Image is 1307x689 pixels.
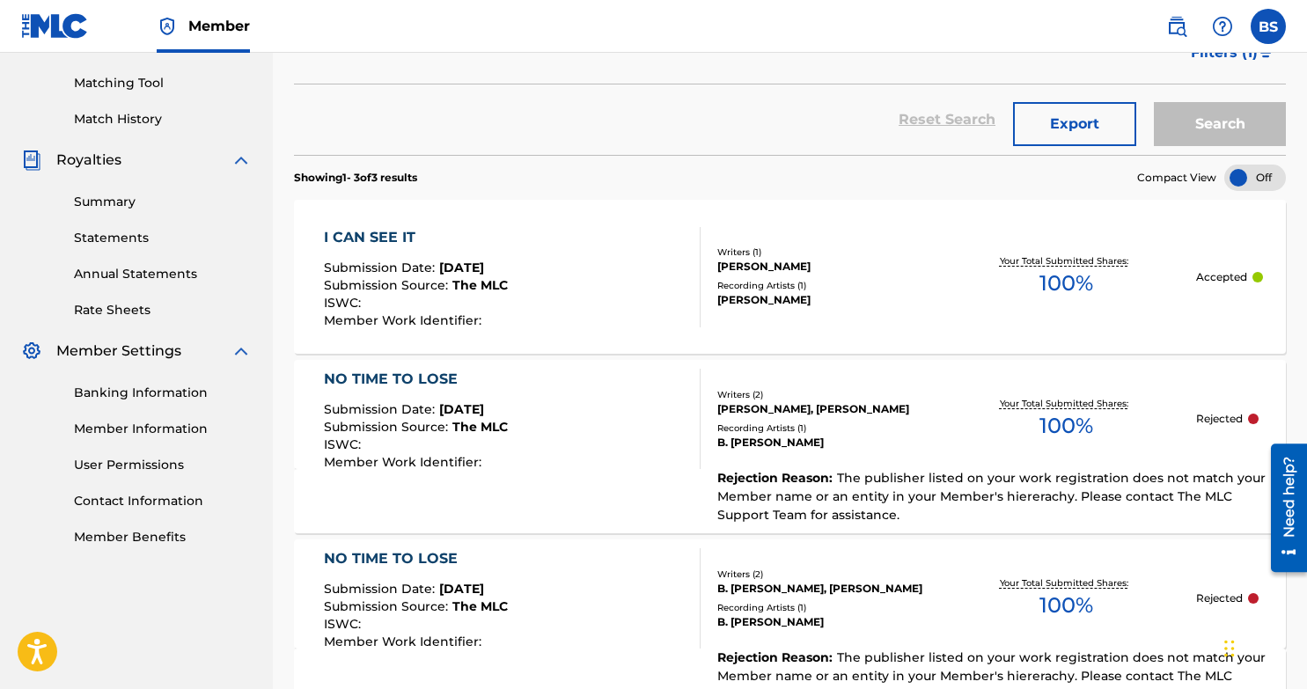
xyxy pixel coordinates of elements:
[324,548,508,569] div: NO TIME TO LOSE
[21,341,42,362] img: Member Settings
[324,260,439,275] span: Submission Date :
[452,277,508,293] span: The MLC
[717,568,936,581] div: Writers ( 2 )
[324,581,439,597] span: Submission Date :
[324,369,508,390] div: NO TIME TO LOSE
[1000,397,1133,410] p: Your Total Submitted Shares:
[74,301,252,319] a: Rate Sheets
[157,16,178,37] img: Top Rightsholder
[1219,605,1307,689] iframe: Chat Widget
[1159,9,1194,44] a: Public Search
[717,246,936,259] div: Writers ( 1 )
[717,279,936,292] div: Recording Artists ( 1 )
[74,229,252,247] a: Statements
[1259,48,1274,58] img: filter
[324,634,486,649] span: Member Work Identifier :
[74,384,252,402] a: Banking Information
[56,341,181,362] span: Member Settings
[1191,42,1258,63] span: Filters ( 1 )
[1039,268,1093,299] span: 100 %
[717,601,936,614] div: Recording Artists ( 1 )
[1196,590,1243,606] p: Rejected
[439,401,484,417] span: [DATE]
[439,581,484,597] span: [DATE]
[294,200,1286,354] a: I CAN SEE ITSubmission Date:[DATE]Submission Source:The MLCISWC:Member Work Identifier:Writers (1...
[717,435,936,451] div: B. [PERSON_NAME]
[294,360,1286,533] a: NO TIME TO LOSESubmission Date:[DATE]Submission Source:The MLCISWC:Member Work Identifier:Writers...
[324,454,486,470] span: Member Work Identifier :
[324,616,365,632] span: ISWC :
[1166,16,1187,37] img: search
[717,614,936,630] div: B. [PERSON_NAME]
[717,649,837,665] span: Rejection Reason :
[717,470,837,486] span: Rejection Reason :
[1000,576,1133,590] p: Your Total Submitted Shares:
[717,259,936,275] div: [PERSON_NAME]
[324,419,452,435] span: Submission Source :
[1205,9,1240,44] div: Help
[74,74,252,92] a: Matching Tool
[1196,269,1247,285] p: Accepted
[1258,437,1307,579] iframe: Resource Center
[21,150,42,171] img: Royalties
[231,341,252,362] img: expand
[324,598,452,614] span: Submission Source :
[1137,170,1216,186] span: Compact View
[1000,254,1133,268] p: Your Total Submitted Shares:
[21,13,89,39] img: MLC Logo
[324,295,365,311] span: ISWC :
[717,401,936,417] div: [PERSON_NAME], [PERSON_NAME]
[1039,590,1093,621] span: 100 %
[231,150,252,171] img: expand
[717,581,936,597] div: B. [PERSON_NAME], [PERSON_NAME]
[74,456,252,474] a: User Permissions
[1212,16,1233,37] img: help
[188,16,250,36] span: Member
[452,598,508,614] span: The MLC
[439,260,484,275] span: [DATE]
[1196,411,1243,427] p: Rejected
[1039,410,1093,442] span: 100 %
[324,401,439,417] span: Submission Date :
[452,419,508,435] span: The MLC
[717,470,1266,523] span: The publisher listed on your work registration does not match your Member name or an entity in yo...
[74,110,252,128] a: Match History
[324,312,486,328] span: Member Work Identifier :
[74,265,252,283] a: Annual Statements
[1251,9,1286,44] div: User Menu
[324,277,452,293] span: Submission Source :
[74,528,252,546] a: Member Benefits
[1180,31,1286,75] button: Filters (1)
[74,193,252,211] a: Summary
[74,420,252,438] a: Member Information
[324,227,508,248] div: I CAN SEE IT
[56,150,121,171] span: Royalties
[324,436,365,452] span: ISWC :
[294,170,417,186] p: Showing 1 - 3 of 3 results
[1224,622,1235,675] div: Drag
[74,492,252,510] a: Contact Information
[717,421,936,435] div: Recording Artists ( 1 )
[717,292,936,308] div: [PERSON_NAME]
[717,388,936,401] div: Writers ( 2 )
[1013,102,1136,146] button: Export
